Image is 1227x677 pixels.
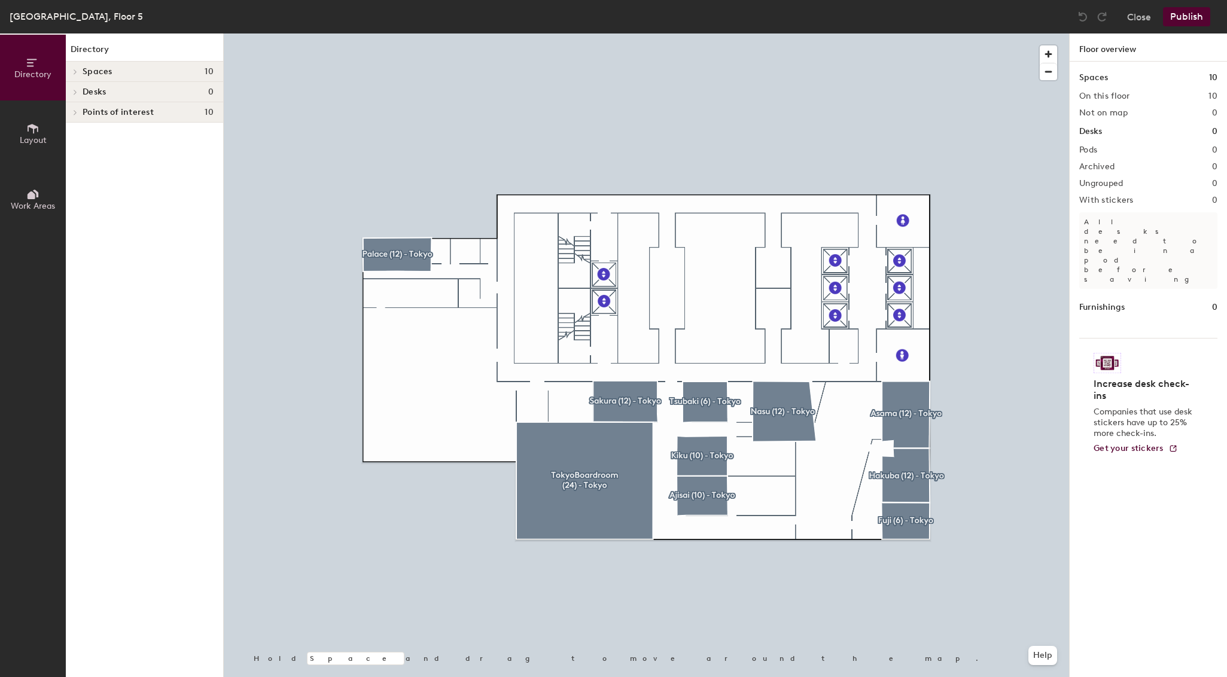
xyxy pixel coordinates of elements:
span: Spaces [83,67,112,77]
span: 0 [208,87,214,97]
h1: Spaces [1079,71,1108,84]
h2: Archived [1079,162,1115,172]
span: 10 [205,67,214,77]
h2: 0 [1212,162,1217,172]
span: Get your stickers [1094,443,1164,453]
p: Companies that use desk stickers have up to 25% more check-ins. [1094,407,1196,439]
h1: Directory [66,43,223,62]
h2: 0 [1212,108,1217,118]
span: Work Areas [11,201,55,211]
h1: 0 [1212,301,1217,314]
h1: 0 [1212,125,1217,138]
p: All desks need to be in a pod before saving [1079,212,1217,289]
h1: Floor overview [1070,33,1227,62]
h1: 10 [1209,71,1217,84]
h2: Ungrouped [1079,179,1124,188]
h2: 0 [1212,196,1217,205]
button: Help [1028,646,1057,665]
img: Undo [1077,11,1089,23]
h2: 10 [1208,92,1217,101]
span: Layout [20,135,47,145]
h2: Not on map [1079,108,1128,118]
h4: Increase desk check-ins [1094,378,1196,402]
span: Points of interest [83,108,154,117]
h1: Desks [1079,125,1102,138]
img: Sticker logo [1094,353,1121,373]
h2: Pods [1079,145,1097,155]
span: 10 [205,108,214,117]
h2: On this floor [1079,92,1130,101]
h1: Furnishings [1079,301,1125,314]
a: Get your stickers [1094,444,1178,454]
h2: 0 [1212,179,1217,188]
span: Desks [83,87,106,97]
button: Publish [1163,7,1210,26]
button: Close [1127,7,1151,26]
h2: 0 [1212,145,1217,155]
img: Redo [1096,11,1108,23]
h2: With stickers [1079,196,1134,205]
div: [GEOGRAPHIC_DATA], Floor 5 [10,9,143,24]
span: Directory [14,69,51,80]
